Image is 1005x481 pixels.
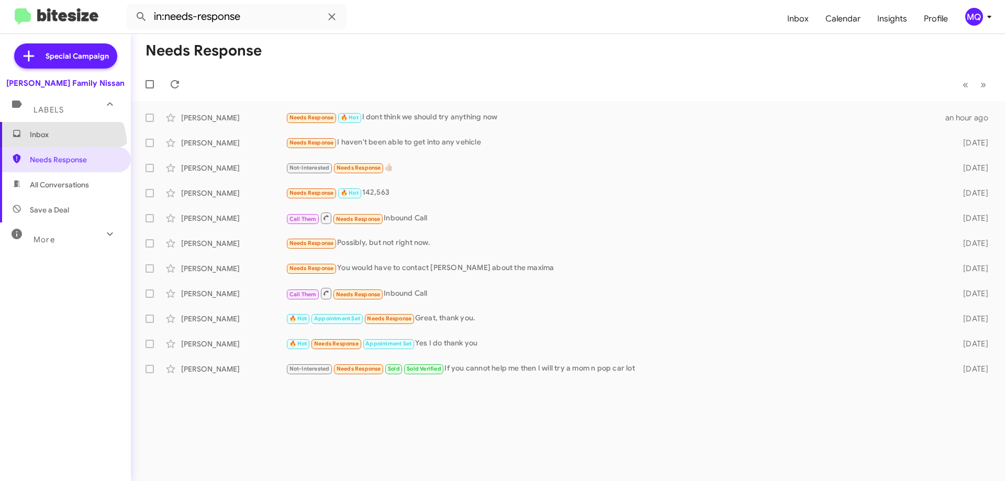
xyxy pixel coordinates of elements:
div: [PERSON_NAME] [181,339,286,349]
span: Call Them [289,216,317,222]
span: Special Campaign [46,51,109,61]
div: [DATE] [946,138,997,148]
div: [PERSON_NAME] [181,188,286,198]
div: Inbound Call [286,287,946,300]
span: Sold [388,365,400,372]
div: [DATE] [946,188,997,198]
div: [PERSON_NAME] [181,314,286,324]
span: Appointment Set [365,340,411,347]
span: « [963,78,968,91]
div: [PERSON_NAME] [181,113,286,123]
nav: Page navigation example [957,74,992,95]
span: Appointment Set [314,315,360,322]
span: Not-Interested [289,365,330,372]
a: Insights [869,4,915,34]
a: Profile [915,4,956,34]
div: [PERSON_NAME] [181,288,286,299]
span: Needs Response [289,265,334,272]
div: [DATE] [946,263,997,274]
div: Yes I do thank you [286,338,946,350]
div: I haven't been able to get into any vehicle [286,137,946,149]
span: Call Them [289,291,317,298]
div: [PERSON_NAME] [181,238,286,249]
span: Save a Deal [30,205,69,215]
a: Inbox [779,4,817,34]
div: [PERSON_NAME] [181,263,286,274]
div: Possibly, but not right now. [286,237,946,249]
div: [PERSON_NAME] [181,138,286,148]
div: [PERSON_NAME] [181,213,286,223]
button: Next [974,74,992,95]
span: 🔥 Hot [341,114,359,121]
div: [PERSON_NAME] [181,163,286,173]
a: Calendar [817,4,869,34]
span: Needs Response [289,189,334,196]
button: Previous [956,74,975,95]
div: Great, thank you. [286,312,946,325]
div: [DATE] [946,364,997,374]
div: [DATE] [946,314,997,324]
span: » [980,78,986,91]
span: Needs Response [314,340,359,347]
div: [DATE] [946,339,997,349]
h1: Needs Response [146,42,262,59]
div: [PERSON_NAME] [181,364,286,374]
button: MQ [956,8,993,26]
span: Needs Response [30,154,119,165]
div: If you cannot help me then I will try a mom n pop car lot [286,363,946,375]
div: You would have to contact [PERSON_NAME] about the maxima [286,262,946,274]
span: Sold Verified [407,365,441,372]
input: Search [127,4,347,29]
div: [DATE] [946,163,997,173]
span: Needs Response [289,139,334,146]
div: MQ [965,8,983,26]
div: 👍🏼 [286,162,946,174]
div: Inbound Call [286,211,946,225]
span: Needs Response [337,365,381,372]
span: Needs Response [289,240,334,247]
span: 🔥 Hot [289,315,307,322]
div: [DATE] [946,288,997,299]
div: [PERSON_NAME] Family Nissan [6,78,125,88]
span: Not-Interested [289,164,330,171]
span: Labels [33,105,64,115]
span: More [33,235,55,244]
div: [DATE] [946,213,997,223]
span: Needs Response [289,114,334,121]
div: 142,563 [286,187,946,199]
div: [DATE] [946,238,997,249]
span: Needs Response [367,315,411,322]
span: Needs Response [336,291,381,298]
div: I dont think we should try anything now [286,111,945,124]
span: All Conversations [30,180,89,190]
a: Special Campaign [14,43,117,69]
span: Needs Response [336,216,381,222]
div: an hour ago [945,113,997,123]
span: 🔥 Hot [289,340,307,347]
span: Needs Response [337,164,381,171]
span: 🔥 Hot [341,189,359,196]
span: Inbox [30,129,119,140]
